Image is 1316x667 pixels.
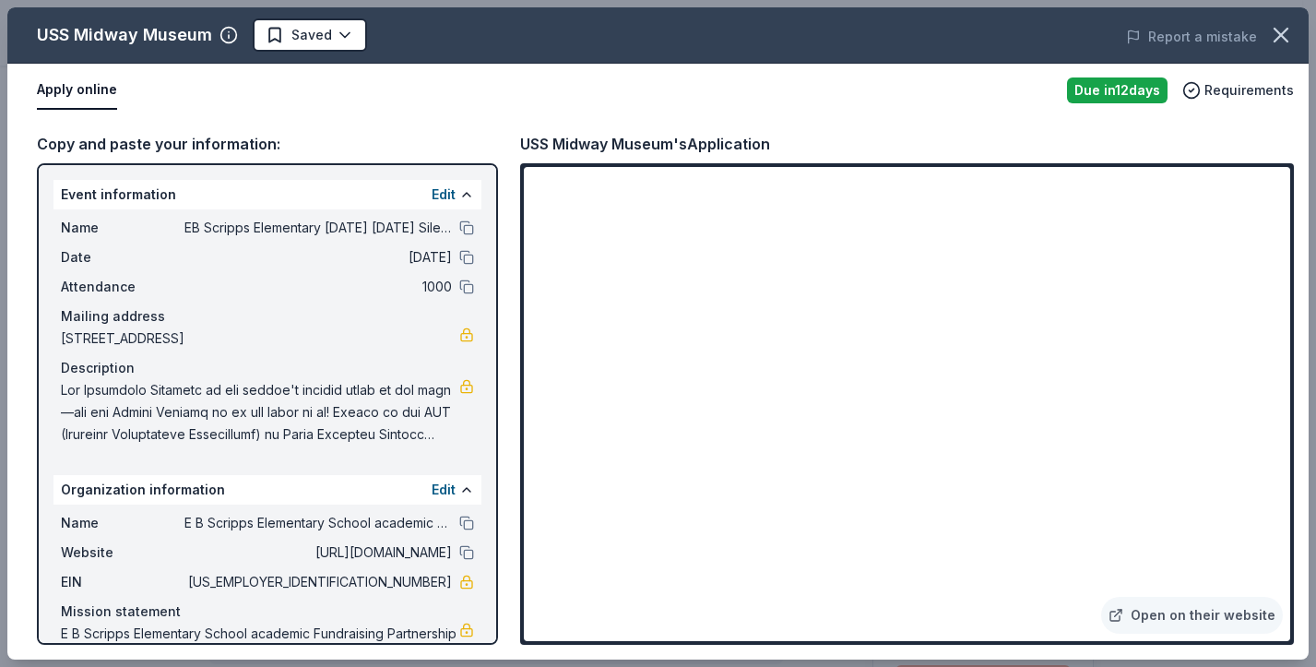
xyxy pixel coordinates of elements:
button: Saved [253,18,367,52]
button: Apply online [37,71,117,110]
div: USS Midway Museum's Application [520,132,770,156]
span: [US_EMPLOYER_IDENTIFICATION_NUMBER] [184,571,452,593]
span: Name [61,217,184,239]
button: Edit [432,479,456,501]
span: [DATE] [184,246,452,268]
span: 1000 [184,276,452,298]
span: EIN [61,571,184,593]
a: Open on their website [1101,597,1283,634]
div: Copy and paste your information: [37,132,498,156]
span: Website [61,542,184,564]
div: USS Midway Museum [37,20,212,50]
span: Lor Ipsumdolo Sitametc ad eli seddoe't incidid utlab et dol magn—ali eni Admini Veniamq no ex ull... [61,379,459,446]
span: Name [61,512,184,534]
span: EB Scripps Elementary [DATE] [DATE] Silent Auction [184,217,452,239]
span: [STREET_ADDRESS] [61,328,459,350]
span: [URL][DOMAIN_NAME] [184,542,452,564]
span: Saved [291,24,332,46]
div: Organization information [53,475,481,505]
div: Event information [53,180,481,209]
div: Mailing address [61,305,474,328]
div: Description [61,357,474,379]
button: Edit [432,184,456,206]
span: Date [61,246,184,268]
span: Attendance [61,276,184,298]
button: Report a mistake [1126,26,1257,48]
span: E B Scripps Elementary School academic Fundraising Partnership [184,512,452,534]
span: Requirements [1204,79,1294,101]
div: Due in 12 days [1067,77,1168,103]
button: Requirements [1182,79,1294,101]
div: Mission statement [61,601,474,623]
